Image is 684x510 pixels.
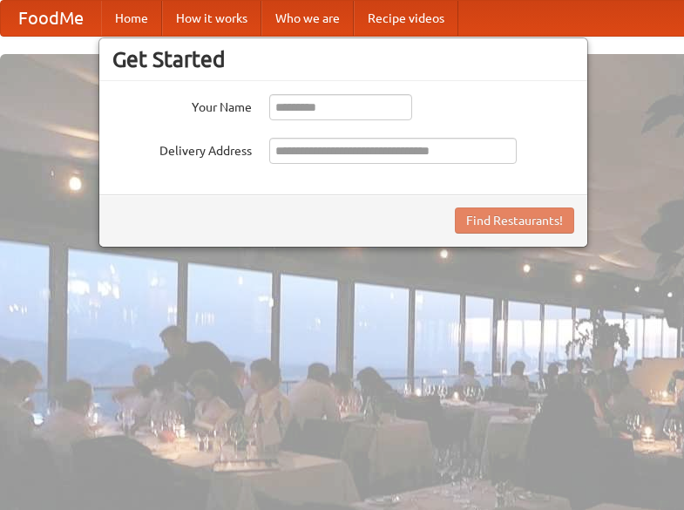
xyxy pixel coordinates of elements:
[101,1,162,36] a: Home
[162,1,261,36] a: How it works
[112,138,252,160] label: Delivery Address
[455,207,574,234] button: Find Restaurants!
[354,1,458,36] a: Recipe videos
[1,1,101,36] a: FoodMe
[261,1,354,36] a: Who we are
[112,46,574,72] h3: Get Started
[112,94,252,116] label: Your Name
